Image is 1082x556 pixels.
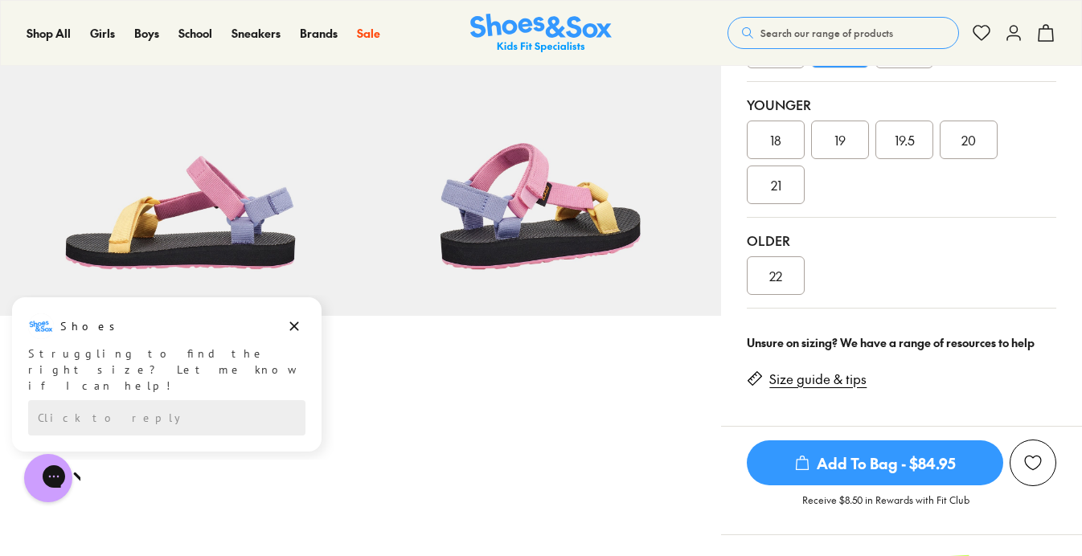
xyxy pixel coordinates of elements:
span: 22 [769,266,782,285]
span: Boys [134,25,159,41]
img: Shoes logo [28,18,54,44]
a: Shoes & Sox [470,14,612,53]
button: Add To Bag - $84.95 [747,439,1003,486]
span: Sneakers [232,25,281,41]
a: Size guide & tips [769,370,867,388]
span: School [178,25,212,41]
div: Younger [747,95,1056,114]
span: Sale [357,25,380,41]
button: Add to Wishlist [1010,439,1056,486]
a: Sneakers [232,25,281,42]
button: Search our range of products [727,17,959,49]
a: School [178,25,212,42]
div: Campaign message [12,2,322,157]
span: Girls [90,25,115,41]
span: 21 [771,175,781,194]
div: Unsure on sizing? We have a range of resources to help [747,334,1056,351]
span: Shop All [27,25,71,41]
a: Sale [357,25,380,42]
div: Struggling to find the right size? Let me know if I can help! [28,51,305,99]
span: 19.5 [895,130,915,149]
p: Receive $8.50 in Rewards with Fit Club [802,493,969,521]
a: Shop All [27,25,71,42]
a: Brands [300,25,338,42]
iframe: Gorgias live chat messenger [16,448,80,508]
a: Girls [90,25,115,42]
img: SNS_Logo_Responsive.svg [470,14,612,53]
div: Reply to the campaigns [28,105,305,141]
h3: Shoes [60,23,124,39]
span: 19 [834,130,846,149]
a: Boys [134,25,159,42]
span: 20 [961,130,976,149]
div: Older [747,231,1056,250]
span: Search our range of products [760,26,893,40]
span: Brands [300,25,338,41]
span: 18 [770,130,781,149]
span: Add To Bag - $84.95 [747,440,1003,485]
button: Dismiss campaign [283,20,305,43]
div: Message from Shoes. Struggling to find the right size? Let me know if I can help! [12,18,322,99]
